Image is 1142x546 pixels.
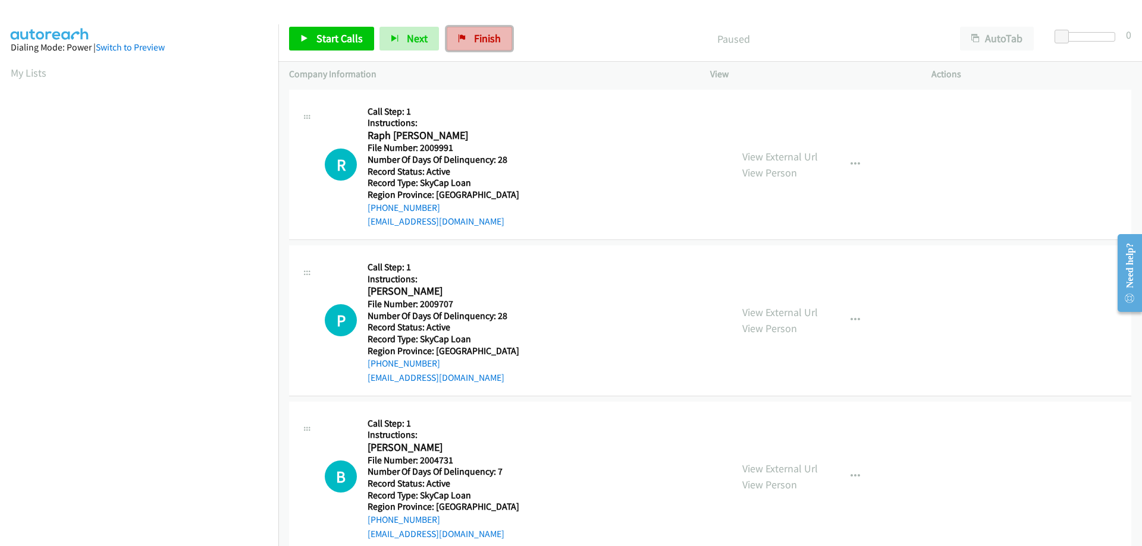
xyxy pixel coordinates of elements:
iframe: Resource Center [1108,226,1142,320]
h2: [PERSON_NAME] [368,285,506,298]
h2: Raph [PERSON_NAME] [368,129,506,143]
a: My Lists [11,66,46,80]
div: Delay between calls (in seconds) [1061,32,1115,42]
h5: Region Province: [GEOGRAPHIC_DATA] [368,345,519,357]
h5: Record Status: Active [368,166,519,178]
p: Paused [528,31,939,47]
h5: Call Step: 1 [368,106,519,118]
h5: Record Status: Active [368,321,519,333]
h5: File Number: 2009991 [368,142,519,154]
a: View External Url [742,462,818,475]
h1: P [325,304,357,336]
h5: Instructions: [368,117,519,129]
h5: Number Of Days Of Delinquency: 7 [368,466,519,478]
a: [PHONE_NUMBER] [368,358,440,369]
a: Switch to Preview [96,42,165,53]
p: View [710,67,910,81]
h5: Number Of Days Of Delinquency: 28 [368,310,519,322]
h5: File Number: 2004731 [368,455,519,466]
span: Next [407,31,428,45]
a: [EMAIL_ADDRESS][DOMAIN_NAME] [368,216,504,227]
h5: File Number: 2009707 [368,298,519,310]
h5: Region Province: [GEOGRAPHIC_DATA] [368,501,519,513]
span: Start Calls [316,31,363,45]
a: View External Url [742,150,818,163]
h5: Region Province: [GEOGRAPHIC_DATA] [368,189,519,201]
h5: Instructions: [368,429,519,441]
h2: [PERSON_NAME] [368,441,506,455]
a: View Person [742,166,797,179]
div: The call is yet to be attempted [325,149,357,181]
button: Next [379,27,439,51]
h5: Call Step: 1 [368,418,519,430]
a: [PHONE_NUMBER] [368,202,440,213]
h5: Record Type: SkyCap Loan [368,333,519,345]
a: View External Url [742,305,818,319]
h5: Call Step: 1 [368,261,519,273]
h5: Record Status: Active [368,478,519,490]
h5: Number Of Days Of Delinquency: 28 [368,154,519,166]
div: The call is yet to be attempted [325,304,357,336]
h1: R [325,149,357,181]
h5: Record Type: SkyCap Loan [368,490,519,501]
h5: Instructions: [368,273,519,285]
p: Actions [931,67,1131,81]
a: [EMAIL_ADDRESS][DOMAIN_NAME] [368,372,504,383]
a: [EMAIL_ADDRESS][DOMAIN_NAME] [368,528,504,539]
button: AutoTab [960,27,1034,51]
a: View Person [742,478,797,491]
a: Finish [447,27,512,51]
div: Dialing Mode: Power | [11,40,268,55]
p: Company Information [289,67,689,81]
h1: B [325,460,357,493]
div: 0 [1126,27,1131,43]
a: Start Calls [289,27,374,51]
div: The call is yet to be attempted [325,460,357,493]
a: View Person [742,321,797,335]
span: Finish [474,31,501,45]
a: [PHONE_NUMBER] [368,514,440,525]
h5: Record Type: SkyCap Loan [368,177,519,189]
